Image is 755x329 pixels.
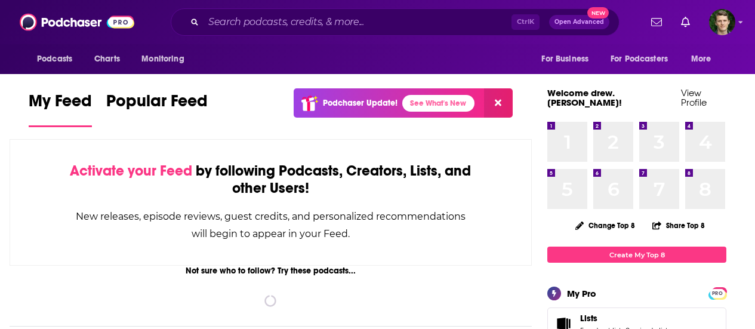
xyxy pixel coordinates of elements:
a: Show notifications dropdown [646,12,667,32]
a: Show notifications dropdown [676,12,695,32]
span: Monitoring [141,51,184,67]
span: Open Advanced [554,19,604,25]
img: User Profile [709,9,735,35]
img: Podchaser - Follow, Share and Rate Podcasts [20,11,134,33]
a: Charts [87,48,127,70]
a: See What's New [402,95,474,112]
div: My Pro [567,288,596,299]
span: Podcasts [37,51,72,67]
span: Ctrl K [511,14,540,30]
span: New [587,7,609,19]
button: open menu [683,48,726,70]
span: For Podcasters [611,51,668,67]
span: Charts [94,51,120,67]
span: My Feed [29,91,92,118]
button: Share Top 8 [652,214,705,237]
button: Show profile menu [709,9,735,35]
button: Change Top 8 [568,218,642,233]
a: Lists [580,313,671,324]
span: For Business [541,51,588,67]
a: PRO [710,288,725,297]
button: Open AdvancedNew [549,15,609,29]
div: Not sure who to follow? Try these podcasts... [10,266,532,276]
a: Welcome drew.[PERSON_NAME]! [547,87,622,108]
button: open menu [603,48,685,70]
a: Popular Feed [106,91,208,127]
div: by following Podcasts, Creators, Lists, and other Users! [70,162,472,197]
input: Search podcasts, credits, & more... [204,13,511,32]
span: PRO [710,289,725,298]
span: Lists [580,313,597,324]
span: More [691,51,711,67]
button: open menu [533,48,603,70]
p: Podchaser Update! [323,98,397,108]
span: Activate your Feed [70,162,192,180]
button: open menu [133,48,199,70]
button: open menu [29,48,88,70]
div: Search podcasts, credits, & more... [171,8,620,36]
a: View Profile [681,87,707,108]
span: Popular Feed [106,91,208,118]
a: Create My Top 8 [547,247,726,263]
a: My Feed [29,91,92,127]
span: Logged in as drew.kilman [709,9,735,35]
div: New releases, episode reviews, guest credits, and personalized recommendations will begin to appe... [70,208,472,242]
